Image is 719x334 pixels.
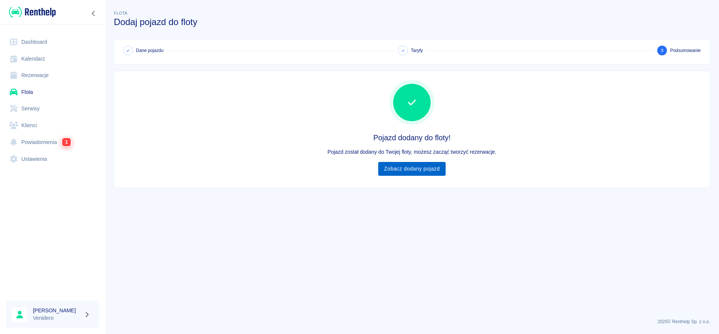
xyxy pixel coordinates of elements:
span: 1 [62,138,71,146]
h6: [PERSON_NAME] [33,307,81,314]
h3: Dodaj pojazd do floty [114,17,710,27]
span: Dane pojazdu [136,47,164,54]
a: Rezerwacje [6,67,99,84]
a: Serwisy [6,100,99,117]
span: 3 [661,47,664,55]
a: Powiadomienia1 [6,134,99,151]
p: 2025 © Renthelp Sp. z o.o. [114,318,710,325]
p: Venidero [33,314,81,322]
span: Flota [114,11,127,15]
a: Renthelp logo [6,6,56,18]
a: Ustawienia [6,151,99,168]
a: Dashboard [6,34,99,50]
span: Taryfy [411,47,423,54]
h4: Pojazd dodany do floty! [120,133,704,142]
a: Klienci [6,117,99,134]
span: Podsumowanie [670,47,701,54]
a: Flota [6,84,99,101]
img: Renthelp logo [9,6,56,18]
button: Zwiń nawigację [88,9,99,18]
a: Kalendarz [6,50,99,67]
p: Pojazd został dodany do Twojej floty, możesz zacząć tworzyć rezerwacje. [120,148,704,156]
a: Zobacz dodany pojazd [378,162,446,176]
